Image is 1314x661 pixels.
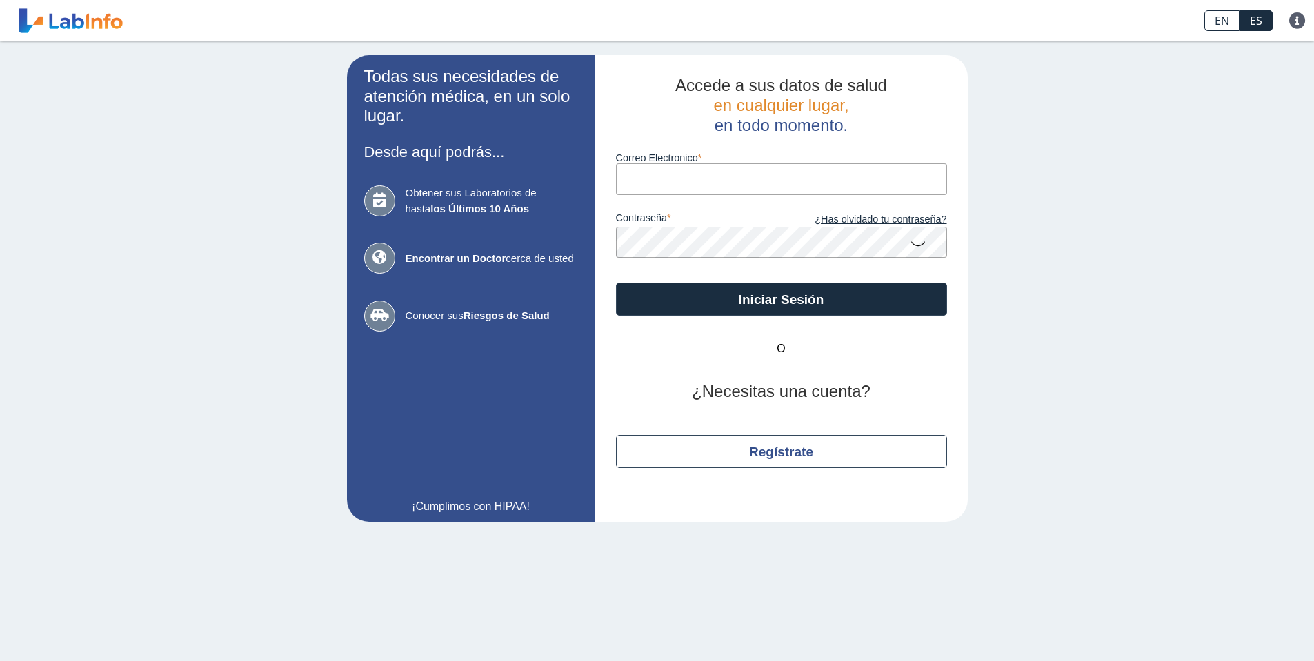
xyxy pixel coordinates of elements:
b: Encontrar un Doctor [406,252,506,264]
span: en cualquier lugar, [713,96,848,114]
h2: Todas sus necesidades de atención médica, en un solo lugar. [364,67,578,126]
b: Riesgos de Salud [464,309,550,321]
label: contraseña [616,212,782,227]
h3: Desde aquí podrás... [364,143,578,161]
button: Iniciar Sesión [616,283,947,316]
span: cerca de usted [406,251,578,267]
h2: ¿Necesitas una cuenta? [616,382,947,402]
span: Accede a sus datos de salud [675,76,887,94]
iframe: Help widget launcher [1191,607,1299,646]
a: ¡Cumplimos con HIPAA! [364,498,578,515]
span: Obtener sus Laboratorios de hasta [406,185,578,216]
a: ¿Has olvidado tu contraseña? [782,212,947,227]
a: ES [1240,10,1273,31]
label: Correo Electronico [616,152,947,163]
span: Conocer sus [406,308,578,324]
b: los Últimos 10 Años [430,203,529,214]
button: Regístrate [616,435,947,468]
a: EN [1204,10,1240,31]
span: O [740,340,823,357]
span: en todo momento. [715,116,848,134]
